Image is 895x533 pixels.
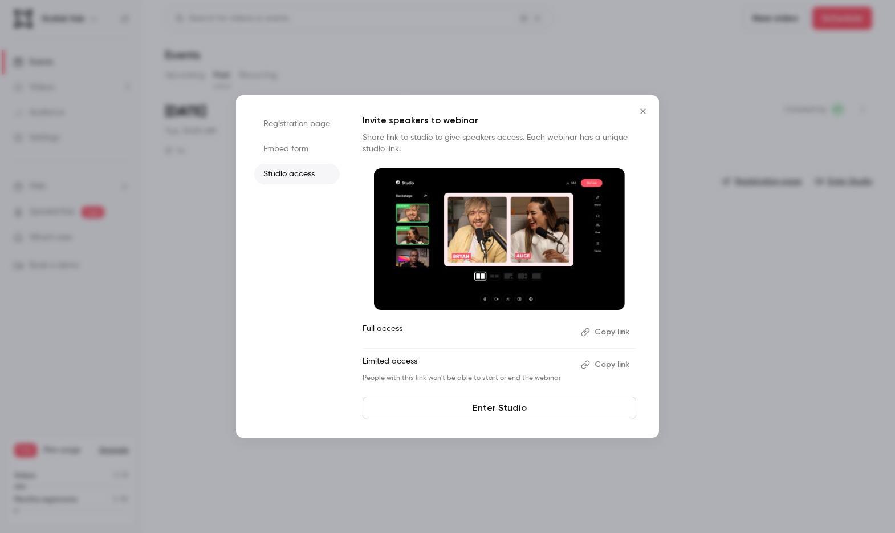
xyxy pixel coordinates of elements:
[254,139,340,159] li: Embed form
[576,323,636,341] button: Copy link
[363,397,636,419] a: Enter Studio
[374,168,625,310] img: Invite speakers to webinar
[576,356,636,374] button: Copy link
[363,114,636,127] p: Invite speakers to webinar
[363,323,572,341] p: Full access
[254,164,340,184] li: Studio access
[363,374,572,383] p: People with this link won't be able to start or end the webinar
[363,132,636,155] p: Share link to studio to give speakers access. Each webinar has a unique studio link.
[254,114,340,134] li: Registration page
[632,100,654,123] button: Close
[363,356,572,374] p: Limited access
